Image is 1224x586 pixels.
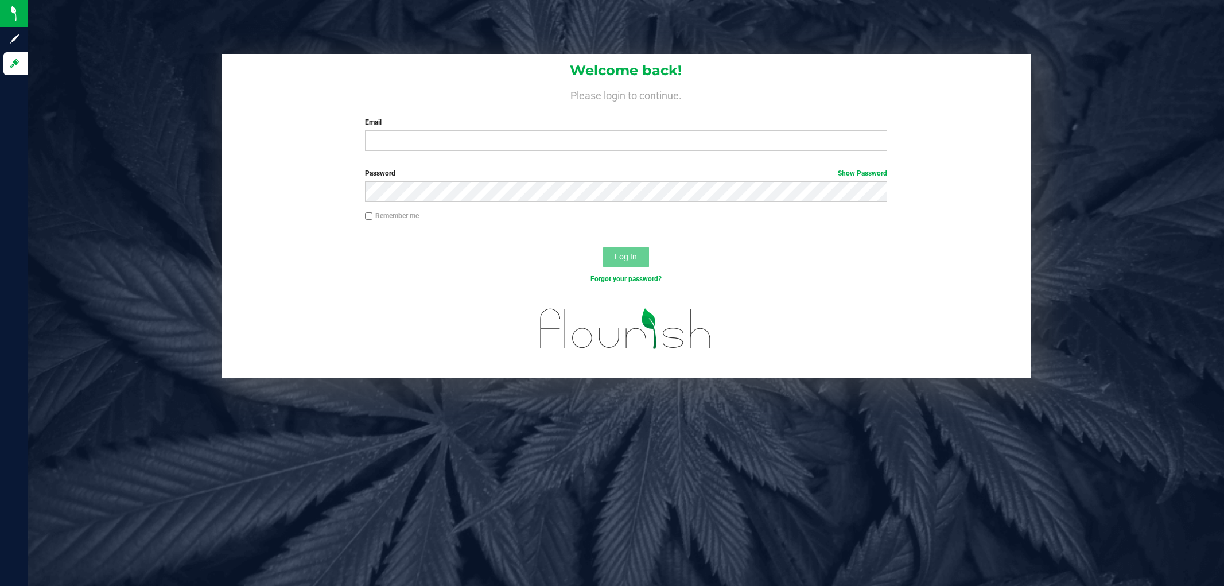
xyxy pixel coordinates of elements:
[365,212,373,220] input: Remember me
[603,247,649,267] button: Log In
[222,63,1031,78] h1: Welcome back!
[590,275,662,283] a: Forgot your password?
[615,252,637,261] span: Log In
[9,58,20,69] inline-svg: Log in
[9,33,20,45] inline-svg: Sign up
[365,117,887,127] label: Email
[222,87,1031,101] h4: Please login to continue.
[524,296,727,361] img: flourish_logo.svg
[365,169,395,177] span: Password
[365,211,419,221] label: Remember me
[838,169,887,177] a: Show Password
